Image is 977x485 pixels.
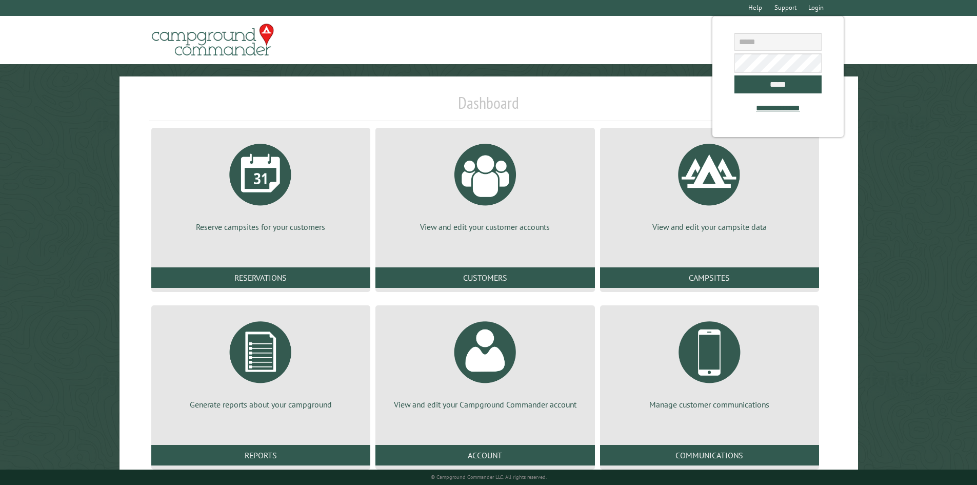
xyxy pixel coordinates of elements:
[612,399,807,410] p: Manage customer communications
[612,314,807,410] a: Manage customer communications
[375,267,594,288] a: Customers
[151,267,370,288] a: Reservations
[388,399,582,410] p: View and edit your Campground Commander account
[431,474,547,480] small: © Campground Commander LLC. All rights reserved.
[164,221,358,232] p: Reserve campsites for your customers
[600,267,819,288] a: Campsites
[164,399,358,410] p: Generate reports about your campground
[375,445,594,465] a: Account
[164,314,358,410] a: Generate reports about your campground
[149,93,829,121] h1: Dashboard
[600,445,819,465] a: Communications
[388,221,582,232] p: View and edit your customer accounts
[388,314,582,410] a: View and edit your Campground Commander account
[612,136,807,232] a: View and edit your campsite data
[612,221,807,232] p: View and edit your campsite data
[151,445,370,465] a: Reports
[388,136,582,232] a: View and edit your customer accounts
[149,20,277,60] img: Campground Commander
[164,136,358,232] a: Reserve campsites for your customers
